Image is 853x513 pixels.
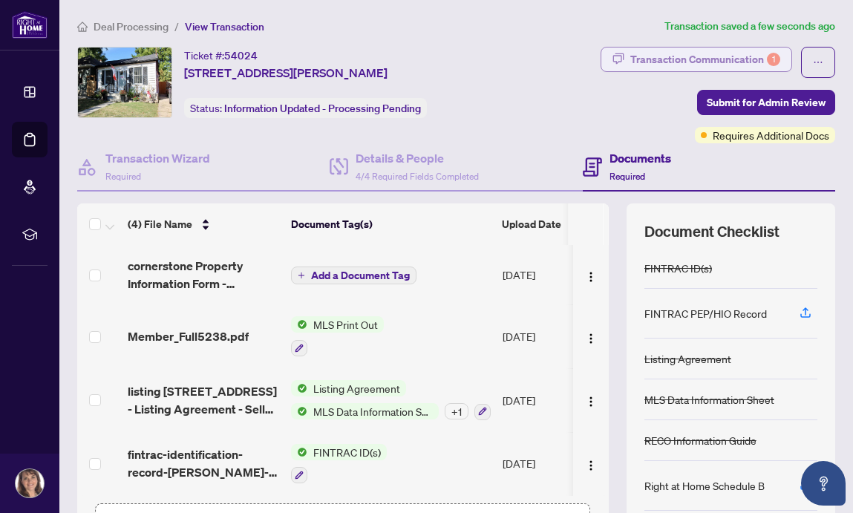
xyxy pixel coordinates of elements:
img: IMG-X12416889_1.jpg [78,48,171,117]
th: (4) File Name [122,203,285,245]
div: Ticket #: [184,47,258,64]
button: Logo [579,451,603,475]
span: [STREET_ADDRESS][PERSON_NAME] [184,64,388,82]
img: Status Icon [291,444,307,460]
span: plus [298,272,305,279]
div: 1 [767,53,780,66]
button: Logo [579,388,603,412]
span: Required [105,171,141,182]
span: MLS Print Out [307,316,384,333]
img: Status Icon [291,316,307,333]
span: Listing Agreement [307,380,406,396]
span: Submit for Admin Review [707,91,826,114]
button: Status IconFINTRAC ID(s) [291,444,387,484]
span: ellipsis [813,57,823,68]
span: Information Updated - Processing Pending [224,102,421,115]
div: FINTRAC ID(s) [644,260,712,276]
button: Add a Document Tag [291,267,416,284]
div: Listing Agreement [644,350,731,367]
th: Upload Date [496,203,597,245]
span: 54024 [224,49,258,62]
div: RECO Information Guide [644,432,756,448]
span: Member_Full5238.pdf [128,327,249,345]
span: cornerstone Property Information Form - Residential Sale and Lease Rev 07_2023 6-2.pdf [128,257,279,293]
span: home [77,22,88,32]
span: View Transaction [185,20,264,33]
div: Right at Home Schedule B [644,477,765,494]
h4: Details & People [356,149,479,167]
span: Requires Additional Docs [713,127,829,143]
div: + 1 [445,403,468,419]
span: Deal Processing [94,20,169,33]
span: MLS Data Information Sheet [307,403,439,419]
span: fintrac-identification-record-[PERSON_NAME]-e-[PERSON_NAME]-20250920-060511.pdf [128,445,279,481]
img: Status Icon [291,403,307,419]
span: Document Checklist [644,221,780,242]
img: logo [12,11,48,39]
button: Submit for Admin Review [697,90,835,115]
div: Status: [184,98,427,118]
img: Logo [585,460,597,471]
span: Upload Date [502,216,561,232]
img: Profile Icon [16,469,44,497]
span: 4/4 Required Fields Completed [356,171,479,182]
td: [DATE] [497,245,598,304]
div: MLS Data Information Sheet [644,391,774,408]
h4: Transaction Wizard [105,149,210,167]
img: Logo [585,271,597,283]
span: listing [STREET_ADDRESS] - Listing Agreement - Seller Designated Representation Agreemen.pdf [128,382,279,418]
img: Logo [585,333,597,344]
img: Logo [585,396,597,408]
th: Document Tag(s) [285,203,496,245]
span: Required [609,171,645,182]
img: Status Icon [291,380,307,396]
li: / [174,18,179,35]
button: Open asap [801,461,846,506]
td: [DATE] [497,368,598,432]
button: Status IconListing AgreementStatus IconMLS Data Information Sheet+1 [291,380,491,420]
h4: Documents [609,149,671,167]
span: (4) File Name [128,216,192,232]
div: FINTRAC PEP/HIO Record [644,305,767,321]
button: Logo [579,324,603,348]
button: Status IconMLS Print Out [291,316,384,356]
article: Transaction saved a few seconds ago [664,18,835,35]
td: [DATE] [497,432,598,496]
button: Add a Document Tag [291,266,416,285]
span: Add a Document Tag [311,270,410,281]
div: Transaction Communication [630,48,780,71]
span: FINTRAC ID(s) [307,444,387,460]
button: Transaction Communication1 [601,47,792,72]
td: [DATE] [497,304,598,368]
button: Logo [579,263,603,287]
